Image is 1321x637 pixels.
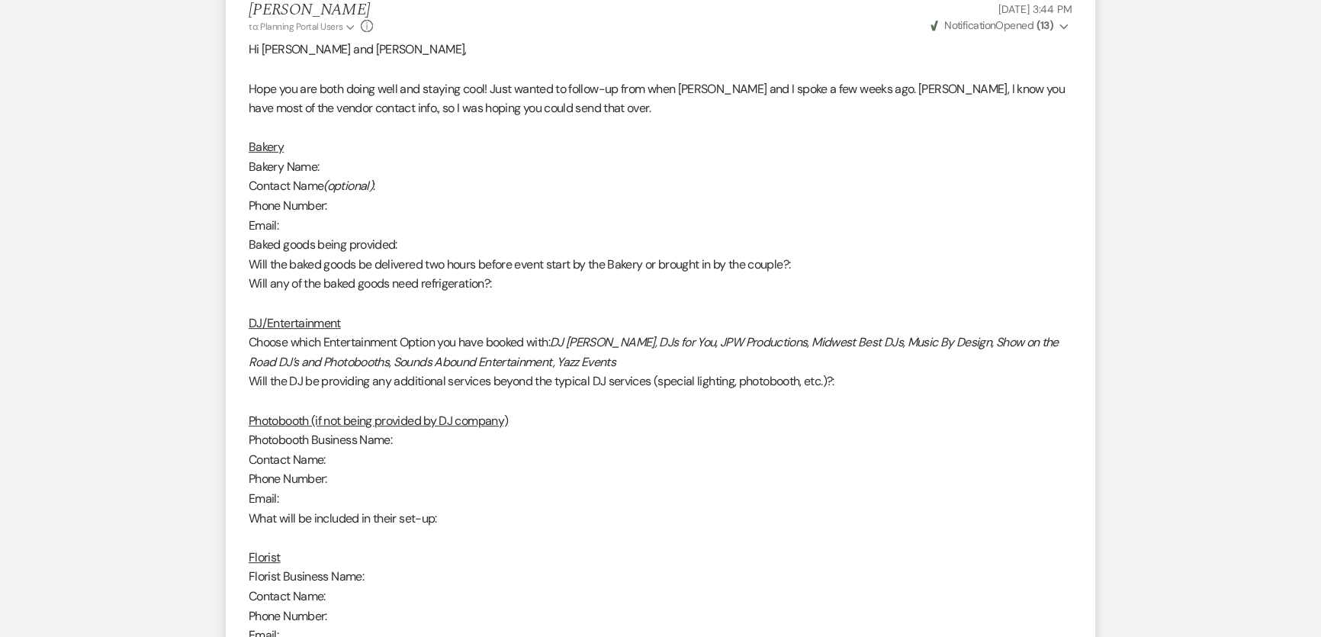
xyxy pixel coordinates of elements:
[249,157,1072,177] p: Bakery Name:
[928,18,1072,34] button: NotificationOpened (13)
[249,41,467,57] span: Hi [PERSON_NAME] and [PERSON_NAME],
[249,139,284,155] u: Bakery
[1036,18,1053,32] strong: ( 13 )
[249,235,1072,255] p: Baked goods being provided:
[930,18,1054,32] span: Opened
[249,549,281,565] u: Florist
[249,469,1072,489] p: Phone Number:
[249,333,1072,372] p: Choose which Entertainment Option you have booked with:
[249,489,1072,509] p: Email:
[249,20,357,34] button: to: Planning Portal Users
[249,430,1072,450] p: Photobooth Business Name:
[249,79,1072,118] p: Hope you are both doing well and staying cool! Just wanted to follow-up from when [PERSON_NAME] a...
[249,372,1072,391] p: Will the DJ be providing any additional services beyond the typical DJ services (special lighting...
[249,567,1072,587] p: Florist Business Name:
[249,587,1072,606] p: Contact Name:
[249,334,1059,370] em: DJ [PERSON_NAME], DJs for You, JPW Productions, Midwest Best DJs, Music By Design, Show on the Ro...
[249,450,1072,470] p: Contact Name:
[249,21,342,33] span: to: Planning Portal Users
[249,216,1072,236] p: Email:
[323,178,373,194] em: (optional)
[249,196,1072,216] p: Phone Number:
[249,315,341,331] u: DJ/Entertainment
[998,2,1072,16] span: [DATE] 3:44 PM
[249,509,1072,529] p: What will be included in their set-up:
[249,176,1072,196] p: Contact Name :
[944,18,995,32] span: Notification
[249,1,373,20] h5: [PERSON_NAME]
[249,274,1072,294] p: Will any of the baked goods need refrigeration?:
[249,255,1072,275] p: Will the baked goods be delivered two hours before event start by the Bakery or brought in by the...
[249,413,508,429] u: Photobooth (if not being provided by DJ company)
[249,606,1072,626] p: Phone Number:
